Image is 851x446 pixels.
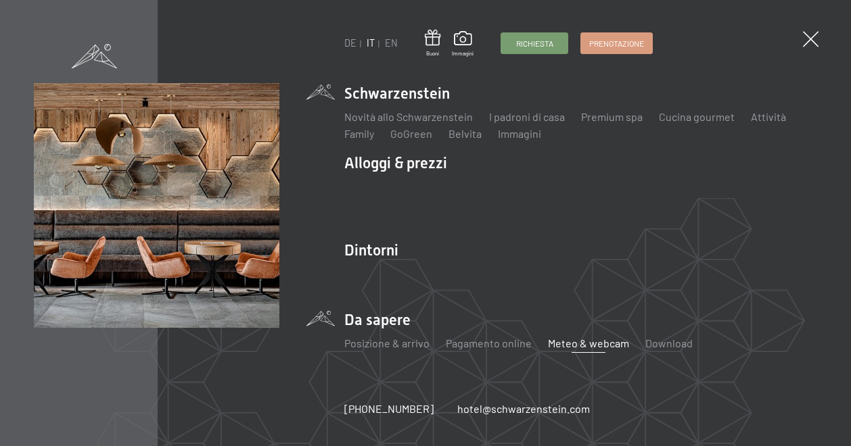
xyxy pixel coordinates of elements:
[446,337,532,349] a: Pagamento online
[516,38,553,49] span: Richiesta
[659,110,735,123] a: Cucina gourmet
[344,402,434,415] span: [PHONE_NUMBER]
[344,110,473,123] a: Novità allo Schwarzenstein
[34,83,279,328] img: [Translate to Italienisch:]
[425,50,440,57] span: Buoni
[489,110,565,123] a: I padroni di casa
[457,401,590,416] a: hotel@schwarzenstein.com
[501,33,568,53] a: Richiesta
[344,127,374,140] a: Family
[589,38,644,49] span: Prenotazione
[344,37,356,49] a: DE
[498,127,541,140] a: Immagini
[452,31,474,57] a: Immagini
[425,30,440,57] a: Buoni
[344,337,430,349] a: Posizione & arrivo
[448,127,482,140] a: Belvita
[344,401,434,416] a: [PHONE_NUMBER]
[385,37,398,49] a: EN
[390,127,432,140] a: GoGreen
[367,37,375,49] a: IT
[581,33,652,53] a: Prenotazione
[645,337,693,349] a: Download
[452,50,474,57] span: Immagini
[548,337,629,349] a: Meteo & webcam
[751,110,786,123] a: Attività
[581,110,643,123] a: Premium spa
